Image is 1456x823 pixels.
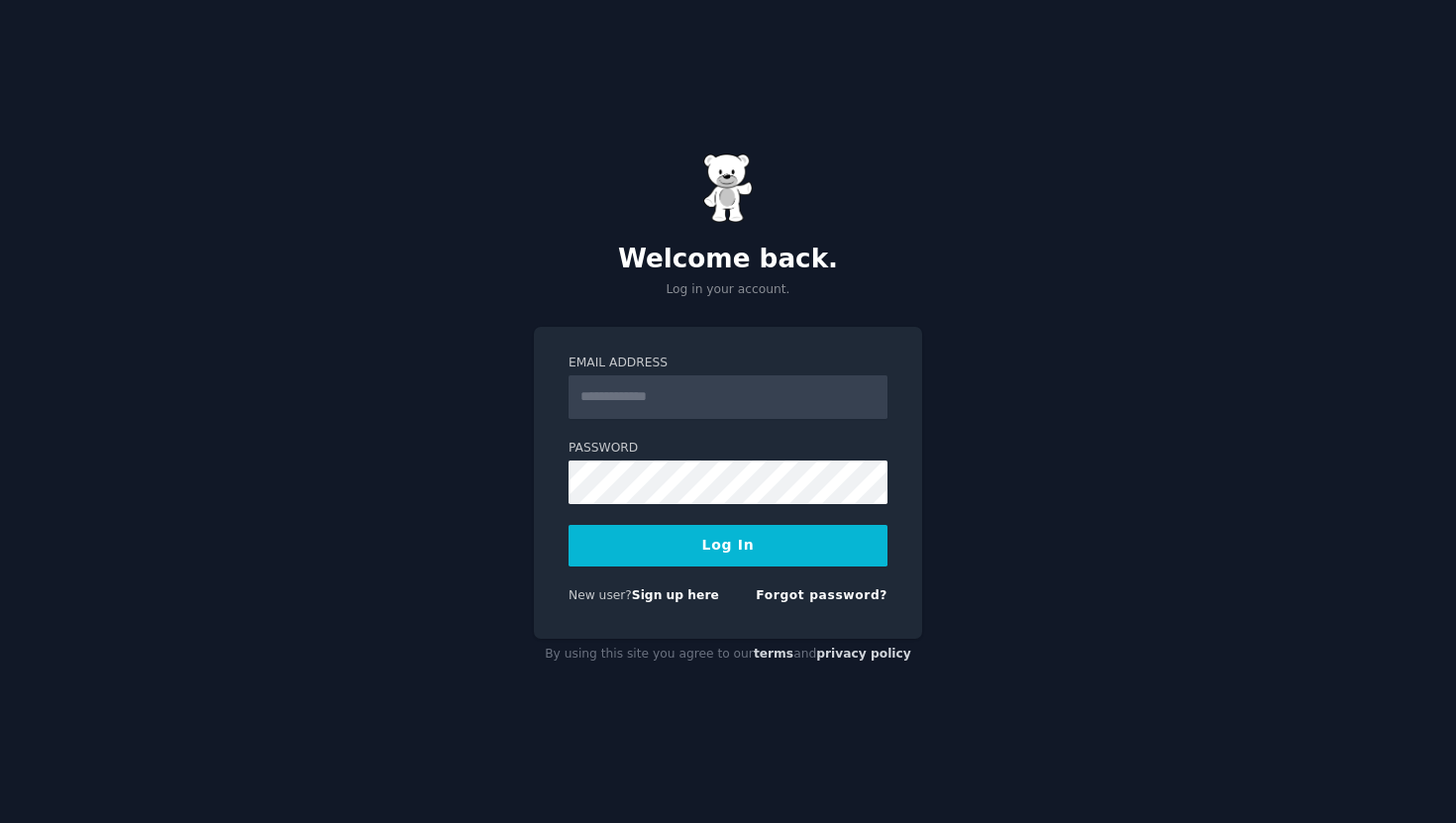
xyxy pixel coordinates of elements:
[569,525,887,566] button: Log In
[569,355,887,372] label: Email Address
[534,244,922,275] h2: Welcome back.
[756,588,887,602] a: Forgot password?
[534,281,922,299] p: Log in your account.
[816,647,911,661] a: privacy policy
[632,588,719,602] a: Sign up here
[534,639,922,670] div: By using this site you agree to our and
[754,647,793,661] a: terms
[569,440,887,458] label: Password
[703,154,753,223] img: Gummy Bear
[569,588,632,602] span: New user?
